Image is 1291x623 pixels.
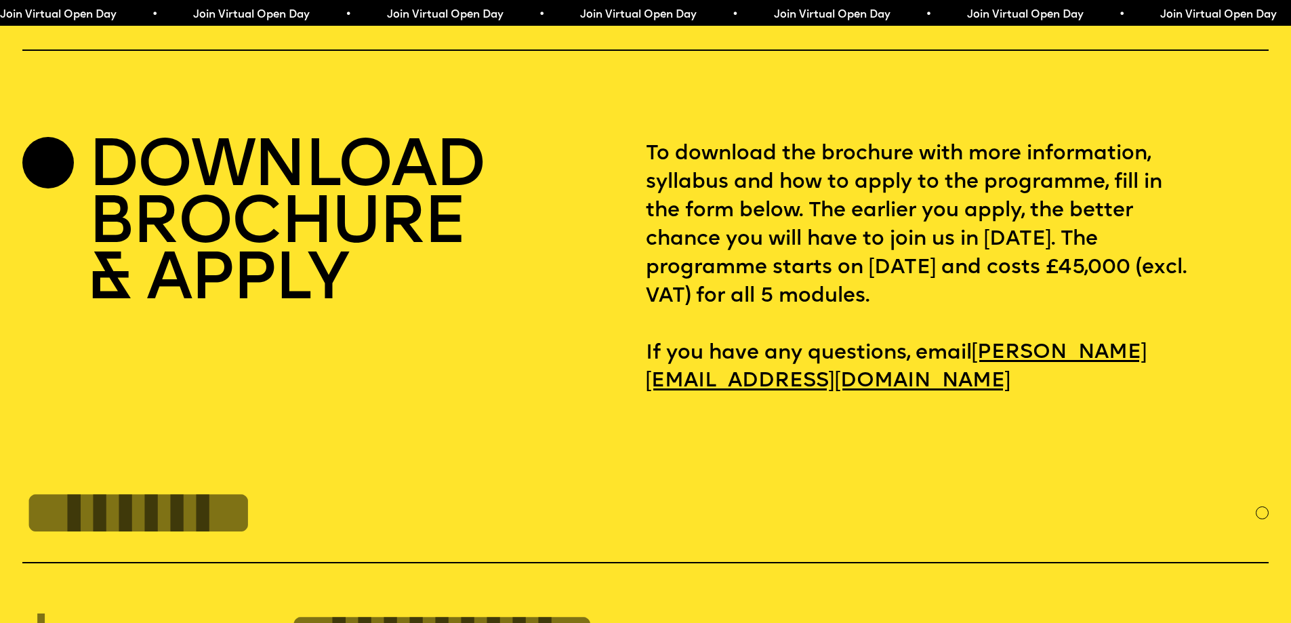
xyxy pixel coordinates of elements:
[1271,9,1277,20] span: •
[646,334,1147,401] a: [PERSON_NAME][EMAIL_ADDRESS][DOMAIN_NAME]
[497,9,504,20] span: •
[646,140,1269,396] p: To download the brochure with more information, syllabus and how to apply to the programme, fill ...
[88,140,484,310] h2: DOWNLOAD BROCHURE & APPLY
[111,9,117,20] span: •
[1078,9,1084,20] span: •
[304,9,310,20] span: •
[691,9,697,20] span: •
[884,9,890,20] span: •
